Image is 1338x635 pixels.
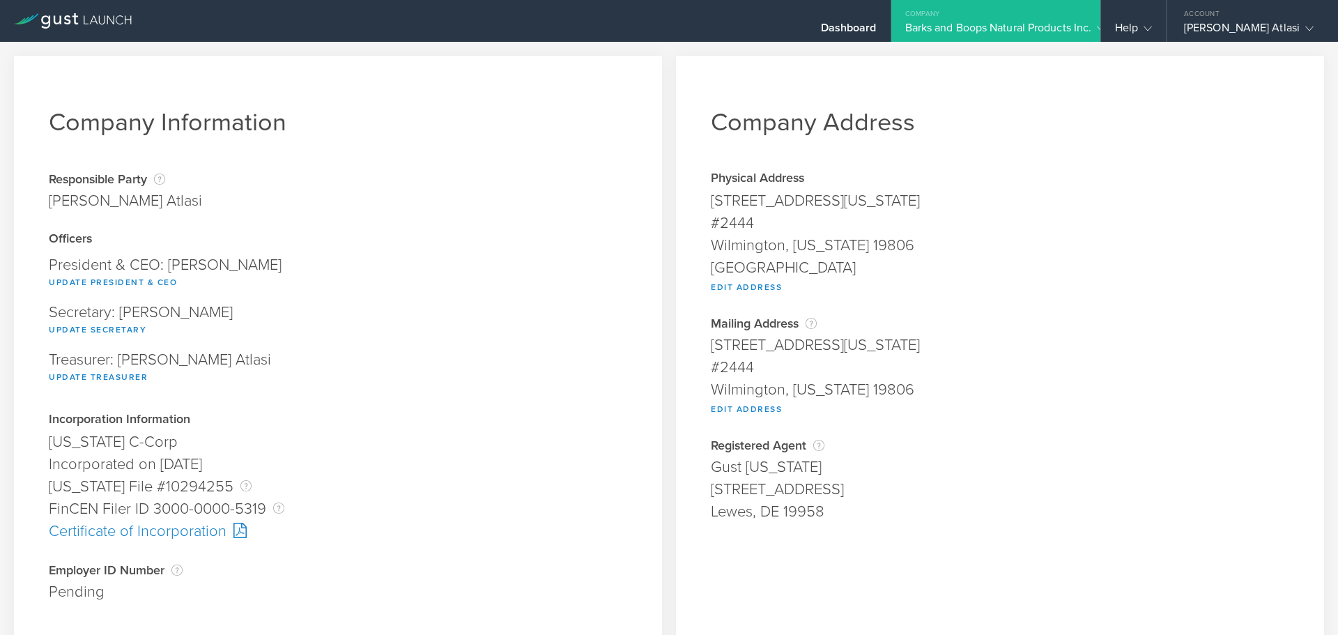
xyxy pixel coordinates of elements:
[1184,21,1314,42] div: [PERSON_NAME] Atlasi
[711,456,1289,478] div: Gust [US_STATE]
[821,21,877,42] div: Dashboard
[49,498,627,520] div: FinCEN Filer ID 3000-0000-5319
[49,233,627,247] div: Officers
[1115,21,1152,42] div: Help
[711,378,1289,401] div: Wilmington, [US_STATE] 19806
[905,21,1086,42] div: Barks and Boops Natural Products Inc.
[49,321,146,338] button: Update Secretary
[49,563,627,577] div: Employer ID Number
[49,581,627,603] div: Pending
[711,316,1289,330] div: Mailing Address
[711,478,1289,500] div: [STREET_ADDRESS]
[49,172,202,186] div: Responsible Party
[711,500,1289,523] div: Lewes, DE 19958
[49,369,148,385] button: Update Treasurer
[711,279,782,296] button: Edit Address
[49,431,627,453] div: [US_STATE] C-Corp
[711,356,1289,378] div: #2444
[49,453,627,475] div: Incorporated on [DATE]
[711,234,1289,257] div: Wilmington, [US_STATE] 19806
[49,107,627,137] h1: Company Information
[711,334,1289,356] div: [STREET_ADDRESS][US_STATE]
[711,172,1289,186] div: Physical Address
[49,475,627,498] div: [US_STATE] File #10294255
[49,298,627,345] div: Secretary: [PERSON_NAME]
[49,274,177,291] button: Update President & CEO
[49,345,627,392] div: Treasurer: [PERSON_NAME] Atlasi
[49,520,627,542] div: Certificate of Incorporation
[711,438,1289,452] div: Registered Agent
[49,413,627,427] div: Incorporation Information
[49,250,627,298] div: President & CEO: [PERSON_NAME]
[49,190,202,212] div: [PERSON_NAME] Atlasi
[711,212,1289,234] div: #2444
[711,107,1289,137] h1: Company Address
[711,401,782,418] button: Edit Address
[711,190,1289,212] div: [STREET_ADDRESS][US_STATE]
[711,257,1289,279] div: [GEOGRAPHIC_DATA]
